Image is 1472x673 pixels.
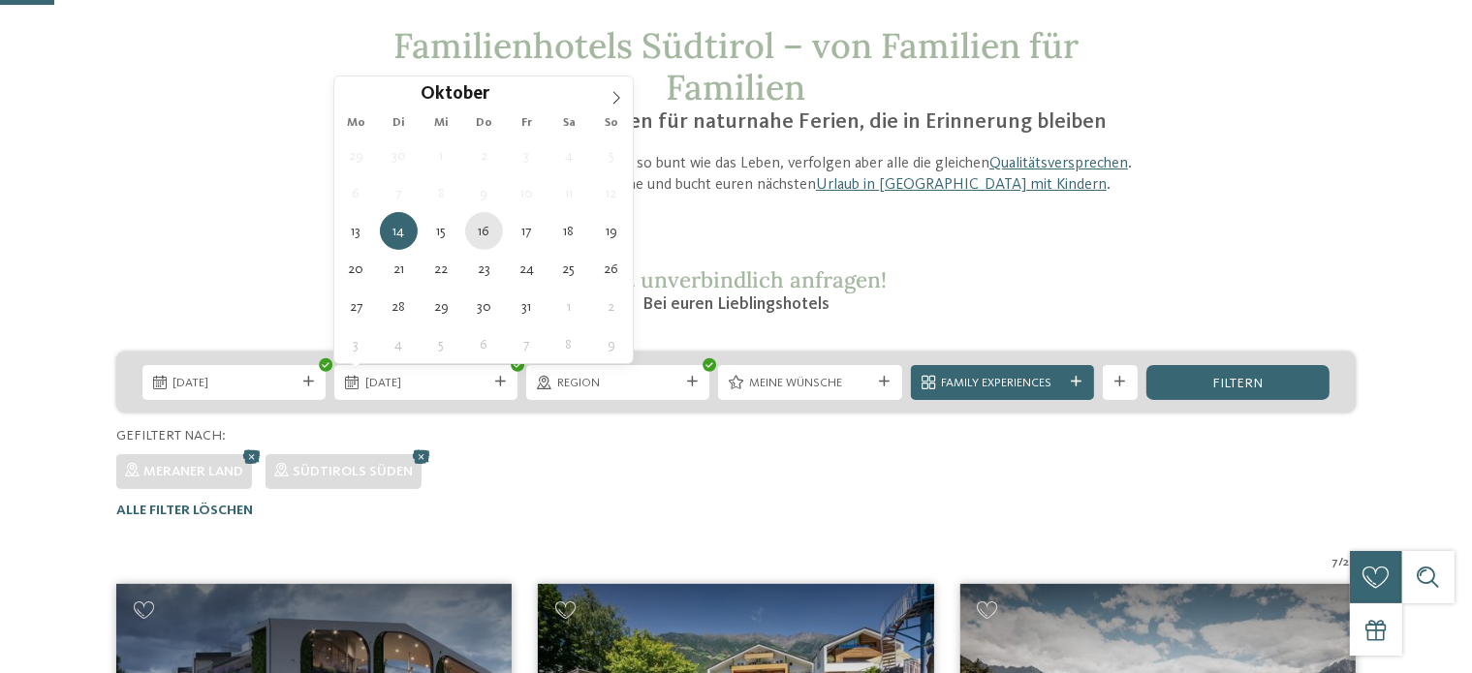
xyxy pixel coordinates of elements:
[1212,377,1263,390] span: filtern
[462,117,505,130] span: Do
[941,375,1063,392] span: Family Experiences
[508,174,546,212] span: Oktober 10, 2025
[1343,554,1356,571] span: 27
[642,295,830,313] span: Bei euren Lieblingshotels
[423,212,460,250] span: Oktober 15, 2025
[505,117,548,130] span: Fr
[593,174,631,212] span: Oktober 12, 2025
[465,288,503,325] span: Oktober 30, 2025
[364,111,1107,133] span: Die Expertinnen und Experten für naturnahe Ferien, die in Erinnerung bleiben
[423,250,460,288] span: Oktober 22, 2025
[550,288,588,325] span: November 1, 2025
[423,288,460,325] span: Oktober 29, 2025
[337,250,375,288] span: Oktober 20, 2025
[548,117,590,130] span: Sa
[337,325,375,363] span: November 3, 2025
[989,156,1128,171] a: Qualitätsversprechen
[380,288,418,325] span: Oktober 28, 2025
[380,174,418,212] span: Oktober 7, 2025
[337,212,375,250] span: Oktober 13, 2025
[557,375,679,392] span: Region
[590,117,633,130] span: So
[377,117,420,130] span: Di
[116,429,226,443] span: Gefiltert nach:
[1338,554,1343,571] span: /
[1331,554,1338,571] span: 7
[380,325,418,363] span: November 4, 2025
[465,174,503,212] span: Oktober 9, 2025
[380,250,418,288] span: Oktober 21, 2025
[334,117,377,130] span: Mo
[508,137,546,174] span: Oktober 3, 2025
[749,375,871,392] span: Meine Wünsche
[816,177,1107,193] a: Urlaub in [GEOGRAPHIC_DATA] mit Kindern
[508,325,546,363] span: November 7, 2025
[420,117,462,130] span: Mi
[365,375,487,392] span: [DATE]
[508,212,546,250] span: Oktober 17, 2025
[593,250,631,288] span: Oktober 26, 2025
[585,265,887,293] span: Jetzt unverbindlich anfragen!
[322,153,1151,197] p: Die sind so bunt wie das Leben, verfolgen aber alle die gleichen . Findet jetzt das Familienhotel...
[116,504,253,517] span: Alle Filter löschen
[393,23,1079,109] span: Familienhotels Südtirol – von Familien für Familien
[423,325,460,363] span: November 5, 2025
[465,250,503,288] span: Oktober 23, 2025
[293,465,413,478] span: Südtirols Süden
[489,83,553,104] input: Year
[593,137,631,174] span: Oktober 5, 2025
[172,375,295,392] span: [DATE]
[508,250,546,288] span: Oktober 24, 2025
[380,137,418,174] span: September 30, 2025
[423,174,460,212] span: Oktober 8, 2025
[337,174,375,212] span: Oktober 6, 2025
[465,212,503,250] span: Oktober 16, 2025
[337,137,375,174] span: September 29, 2025
[550,137,588,174] span: Oktober 4, 2025
[550,325,588,363] span: November 8, 2025
[550,212,588,250] span: Oktober 18, 2025
[550,250,588,288] span: Oktober 25, 2025
[508,288,546,325] span: Oktober 31, 2025
[380,212,418,250] span: Oktober 14, 2025
[550,174,588,212] span: Oktober 11, 2025
[421,86,489,105] span: Oktober
[593,325,631,363] span: November 9, 2025
[423,137,460,174] span: Oktober 1, 2025
[593,288,631,325] span: November 2, 2025
[593,212,631,250] span: Oktober 19, 2025
[465,325,503,363] span: November 6, 2025
[143,465,243,478] span: Meraner Land
[337,288,375,325] span: Oktober 27, 2025
[465,137,503,174] span: Oktober 2, 2025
